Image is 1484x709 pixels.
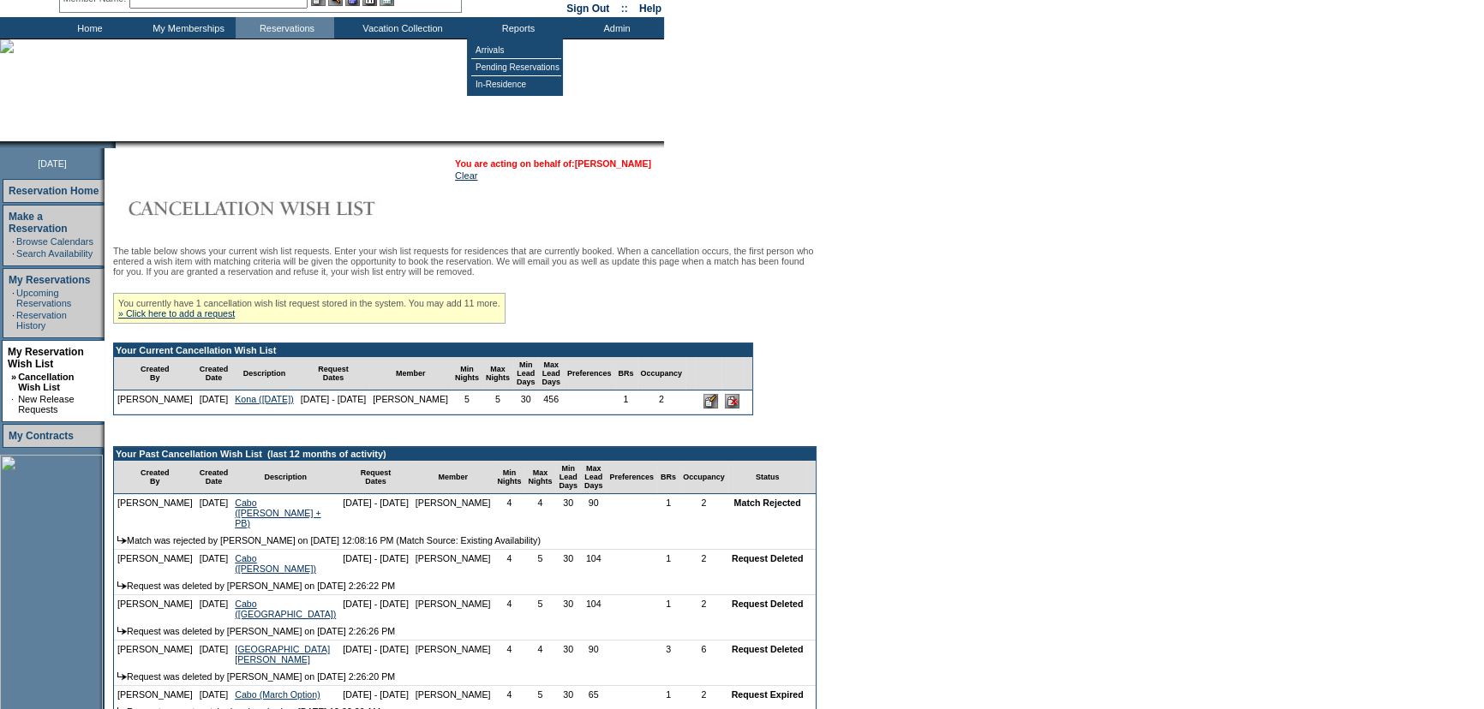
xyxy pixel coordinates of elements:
input: Delete this Request [725,394,739,408]
td: Status [728,461,807,494]
td: 4 [494,640,524,668]
td: Created By [114,357,196,390]
nobr: [DATE] - [DATE] [343,644,409,654]
img: blank.gif [116,141,117,148]
td: [PERSON_NAME] [114,390,196,414]
td: Request was deleted by [PERSON_NAME] on [DATE] 2:26:20 PM [114,668,816,686]
span: :: [621,3,628,15]
a: Upcoming Reservations [16,288,71,308]
a: Reservation History [16,310,67,331]
td: [PERSON_NAME] [114,550,196,577]
td: Min Nights [494,461,524,494]
td: [DATE] [196,595,232,623]
td: Home [39,17,137,39]
td: 5 [452,390,482,414]
td: 4 [494,494,524,532]
nobr: Request Deleted [732,599,804,609]
td: · [12,288,15,308]
img: arrow.gif [117,627,127,635]
nobr: [DATE] - [DATE] [343,689,409,700]
a: My Reservations [9,274,90,286]
td: · [11,394,16,414]
a: [GEOGRAPHIC_DATA][PERSON_NAME] [235,644,330,664]
td: [PERSON_NAME] [114,686,196,703]
img: promoShadowLeftCorner.gif [110,141,116,148]
td: Occupancy [679,461,728,494]
td: 5 [524,686,555,703]
img: arrow.gif [117,672,127,680]
a: My Contracts [9,430,74,442]
td: Reports [467,17,565,39]
td: Request was deleted by [PERSON_NAME] on [DATE] 2:26:26 PM [114,623,816,640]
td: 1 [657,595,679,623]
td: 65 [581,686,607,703]
td: 4 [494,595,524,623]
td: · [12,236,15,247]
td: Match was rejected by [PERSON_NAME] on [DATE] 12:08:16 PM (Match Source: Existing Availability) [114,532,816,550]
td: [PERSON_NAME] [412,595,494,623]
td: Vacation Collection [334,17,467,39]
td: Max Nights [482,357,513,390]
td: 456 [538,390,564,414]
td: [PERSON_NAME] [114,595,196,623]
td: 30 [555,595,581,623]
td: BRs [615,357,637,390]
td: 30 [555,494,581,532]
img: Cancellation Wish List [113,191,456,225]
td: 5 [524,550,555,577]
td: [PERSON_NAME] [412,550,494,577]
td: Created Date [196,461,232,494]
nobr: [DATE] - [DATE] [301,394,367,404]
td: Max Lead Days [581,461,607,494]
td: Max Lead Days [538,357,564,390]
td: 2 [679,550,728,577]
a: Cabo ([PERSON_NAME]) [235,553,316,574]
a: » Click here to add a request [118,308,235,319]
td: 90 [581,494,607,532]
a: My Reservation Wish List [8,346,84,370]
td: 2 [679,494,728,532]
td: Occupancy [637,357,686,390]
td: Request Dates [339,461,412,494]
a: Reservation Home [9,185,99,197]
td: 4 [494,550,524,577]
td: My Memberships [137,17,236,39]
td: [PERSON_NAME] [369,390,452,414]
td: Min Lead Days [513,357,539,390]
a: New Release Requests [18,394,74,414]
td: Created By [114,461,196,494]
td: 2 [637,390,686,414]
b: » [11,372,16,382]
td: [DATE] [196,550,232,577]
nobr: Request Deleted [732,553,804,563]
img: arrow.gif [117,536,127,544]
td: [PERSON_NAME] [412,686,494,703]
td: BRs [657,461,679,494]
td: 2 [679,686,728,703]
a: Make a Reservation [9,211,68,235]
td: Description [231,357,297,390]
a: Cabo ([GEOGRAPHIC_DATA]) [235,599,336,619]
td: Admin [565,17,664,39]
a: Search Availability [16,248,93,259]
nobr: [DATE] - [DATE] [343,599,409,609]
td: Description [231,461,339,494]
input: Edit this Request [703,394,718,408]
div: You currently have 1 cancellation wish list request stored in the system. You may add 11 more. [113,293,506,324]
a: Cancellation Wish List [18,372,74,392]
td: Created Date [196,357,232,390]
td: [DATE] [196,494,232,532]
td: Min Nights [452,357,482,390]
a: Help [639,3,661,15]
td: Request was deleted by [PERSON_NAME] on [DATE] 2:26:22 PM [114,577,816,595]
td: 1 [615,390,637,414]
a: Kona ([DATE]) [235,394,294,404]
td: · [12,310,15,331]
td: Your Current Cancellation Wish List [114,343,752,357]
td: 2 [679,595,728,623]
td: [PERSON_NAME] [114,494,196,532]
td: 1 [657,494,679,532]
td: 30 [555,640,581,668]
td: Max Nights [524,461,555,494]
a: Browse Calendars [16,236,93,247]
